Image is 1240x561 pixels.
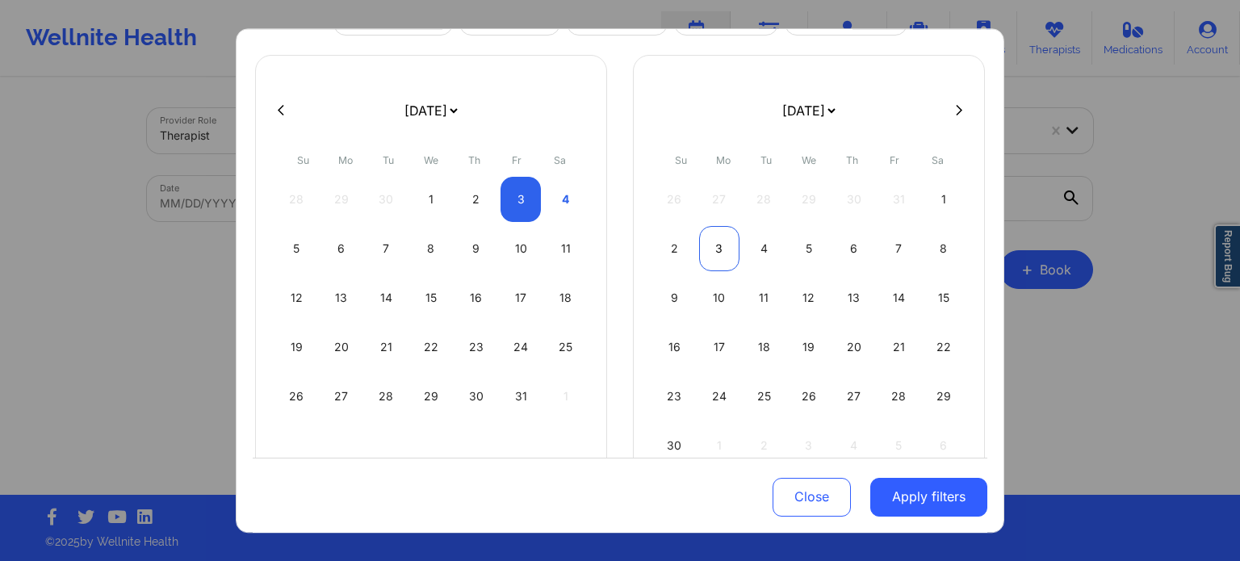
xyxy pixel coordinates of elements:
abbr: Monday [716,154,731,166]
div: Thu Nov 27 2025 [833,374,874,419]
div: Mon Oct 27 2025 [321,374,362,419]
div: Fri Oct 10 2025 [501,226,542,271]
div: Wed Oct 01 2025 [411,177,452,222]
div: Sun Oct 12 2025 [276,275,317,320]
div: Wed Nov 05 2025 [789,226,830,271]
div: Mon Nov 17 2025 [699,324,740,370]
abbr: Saturday [932,154,944,166]
div: Thu Oct 16 2025 [455,275,496,320]
div: Wed Nov 26 2025 [789,374,830,419]
div: Tue Nov 18 2025 [744,324,785,370]
div: Sat Oct 18 2025 [545,275,586,320]
div: Sun Nov 30 2025 [654,423,695,468]
div: Fri Oct 17 2025 [501,275,542,320]
abbr: Wednesday [424,154,438,166]
div: Mon Oct 20 2025 [321,324,362,370]
div: Fri Oct 24 2025 [501,324,542,370]
div: Wed Nov 19 2025 [789,324,830,370]
abbr: Tuesday [383,154,394,166]
div: Mon Oct 06 2025 [321,226,362,271]
div: Thu Nov 13 2025 [833,275,874,320]
div: Fri Nov 14 2025 [878,275,920,320]
abbr: Friday [512,154,522,166]
div: Wed Oct 15 2025 [411,275,452,320]
div: Fri Oct 03 2025 [501,177,542,222]
div: Tue Oct 14 2025 [366,275,407,320]
div: Fri Oct 31 2025 [501,374,542,419]
div: Sat Nov 01 2025 [923,177,964,222]
div: Tue Nov 11 2025 [744,275,785,320]
div: Mon Nov 03 2025 [699,226,740,271]
div: Fri Nov 07 2025 [878,226,920,271]
div: Thu Oct 23 2025 [455,324,496,370]
abbr: Thursday [846,154,858,166]
div: Sat Nov 22 2025 [923,324,964,370]
div: Thu Oct 02 2025 [455,177,496,222]
button: Close [773,477,851,516]
div: Thu Nov 06 2025 [833,226,874,271]
div: Tue Nov 25 2025 [744,374,785,419]
div: Wed Oct 22 2025 [411,324,452,370]
div: Sun Oct 05 2025 [276,226,317,271]
abbr: Wednesday [802,154,816,166]
div: Thu Nov 20 2025 [833,324,874,370]
abbr: Friday [890,154,899,166]
div: Wed Oct 08 2025 [411,226,452,271]
div: Sat Oct 25 2025 [545,324,586,370]
div: Fri Nov 28 2025 [878,374,920,419]
div: Tue Oct 28 2025 [366,374,407,419]
div: Tue Nov 04 2025 [744,226,785,271]
div: Thu Oct 09 2025 [455,226,496,271]
div: Tue Oct 21 2025 [366,324,407,370]
abbr: Thursday [468,154,480,166]
div: Mon Nov 10 2025 [699,275,740,320]
div: Sat Nov 08 2025 [923,226,964,271]
div: Wed Oct 29 2025 [411,374,452,419]
abbr: Tuesday [760,154,772,166]
div: Tue Oct 07 2025 [366,226,407,271]
div: Sat Nov 29 2025 [923,374,964,419]
div: Sun Oct 19 2025 [276,324,317,370]
abbr: Saturday [554,154,566,166]
abbr: Monday [338,154,353,166]
div: Sat Nov 15 2025 [923,275,964,320]
div: Wed Nov 12 2025 [789,275,830,320]
div: Mon Nov 24 2025 [699,374,740,419]
abbr: Sunday [675,154,687,166]
div: Thu Oct 30 2025 [455,374,496,419]
div: Sun Nov 23 2025 [654,374,695,419]
div: Sun Nov 16 2025 [654,324,695,370]
div: Fri Nov 21 2025 [878,324,920,370]
div: Sat Oct 04 2025 [545,177,586,222]
div: Sun Oct 26 2025 [276,374,317,419]
abbr: Sunday [297,154,309,166]
button: Apply filters [870,477,987,516]
div: Mon Oct 13 2025 [321,275,362,320]
div: Sun Nov 02 2025 [654,226,695,271]
div: Sun Nov 09 2025 [654,275,695,320]
div: Sat Oct 11 2025 [545,226,586,271]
